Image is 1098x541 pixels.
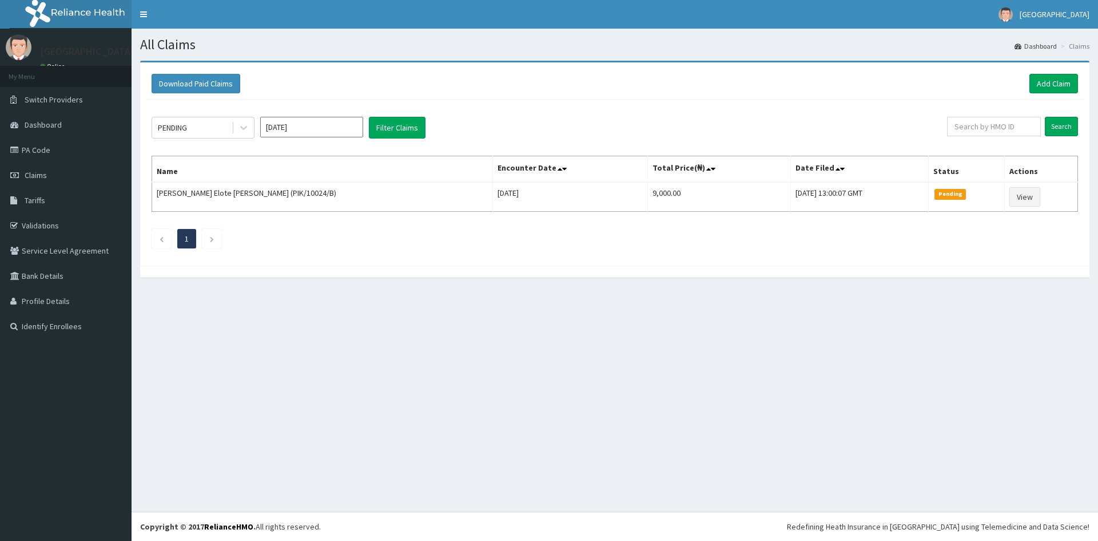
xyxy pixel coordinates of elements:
[947,117,1041,136] input: Search by HMO ID
[1020,9,1089,19] span: [GEOGRAPHIC_DATA]
[140,522,256,532] strong: Copyright © 2017 .
[152,182,493,212] td: [PERSON_NAME] Elote [PERSON_NAME] (PIK/10024/B)
[647,156,790,183] th: Total Price(₦)
[1058,41,1089,51] li: Claims
[791,182,929,212] td: [DATE] 13:00:07 GMT
[40,62,67,70] a: Online
[6,34,31,60] img: User Image
[934,189,966,199] span: Pending
[929,156,1005,183] th: Status
[40,46,134,57] p: [GEOGRAPHIC_DATA]
[1045,117,1078,136] input: Search
[140,37,1089,52] h1: All Claims
[1005,156,1078,183] th: Actions
[791,156,929,183] th: Date Filed
[185,234,189,244] a: Page 1 is your current page
[998,7,1013,22] img: User Image
[787,521,1089,532] div: Redefining Heath Insurance in [GEOGRAPHIC_DATA] using Telemedicine and Data Science!
[25,195,45,206] span: Tariffs
[152,74,240,93] button: Download Paid Claims
[25,94,83,105] span: Switch Providers
[159,234,164,244] a: Previous page
[647,182,790,212] td: 9,000.00
[493,182,647,212] td: [DATE]
[493,156,647,183] th: Encounter Date
[204,522,253,532] a: RelianceHMO
[132,512,1098,541] footer: All rights reserved.
[1029,74,1078,93] a: Add Claim
[260,117,363,137] input: Select Month and Year
[25,170,47,180] span: Claims
[158,122,187,133] div: PENDING
[152,156,493,183] th: Name
[25,120,62,130] span: Dashboard
[209,234,214,244] a: Next page
[1009,187,1040,207] a: View
[369,117,425,139] button: Filter Claims
[1015,41,1057,51] a: Dashboard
